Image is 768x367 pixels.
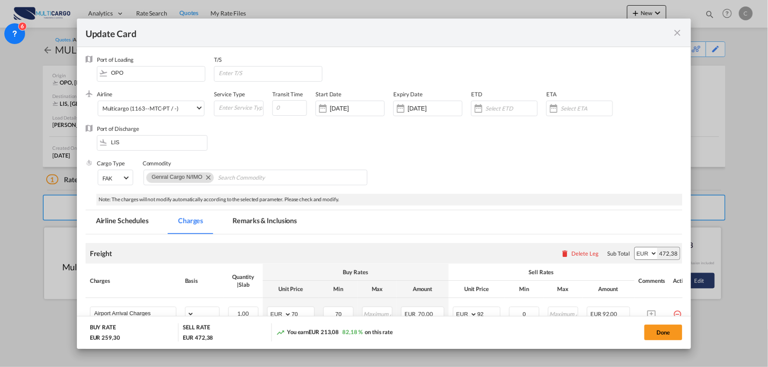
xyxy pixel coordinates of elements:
[168,210,214,234] md-tab-item: Charges
[228,273,258,288] div: Quantity | Slab
[90,334,120,342] div: EUR 259,30
[101,136,207,149] input: Enter Port of Discharge
[453,268,630,276] div: Sell Rates
[97,91,112,98] label: Airline
[185,277,220,285] div: Basis
[657,247,680,259] div: 472,38
[549,307,578,320] input: Maximum Amount
[363,307,392,320] input: Maximum Amount
[218,101,264,114] input: Enter Service Type
[90,277,176,285] div: Charges
[672,28,682,38] md-icon: icon-close fg-AAA8AD m-0 pointer
[86,159,92,166] img: cargo.png
[267,268,444,276] div: Buy Rates
[97,56,134,63] label: Port of Loading
[342,329,363,335] span: 82,18 %
[218,171,297,185] input: Search Commodity
[222,210,307,234] md-tab-item: Remarks & Inclusions
[471,91,482,98] label: ETD
[77,19,692,349] md-dialog: Update Card Port ...
[397,281,449,297] th: Amount
[315,91,341,98] label: Start Date
[201,173,214,181] button: Remove Genral Cargo N/IMO
[544,281,583,297] th: Max
[98,101,204,116] md-select: Select Airline: Multicargo (1163--MTC-PT / -)
[218,66,322,79] input: Enter T/S
[393,91,423,98] label: Expiry Date
[561,250,599,257] button: Delete Leg
[561,249,570,258] md-icon: icon-delete
[561,105,612,112] input: Select ETA
[583,281,634,297] th: Amount
[152,173,204,181] div: Genral Cargo N/IMO. Press delete to remove this chip.
[94,307,176,320] input: Charge Name
[309,329,339,335] span: EUR 213,08
[418,310,433,317] span: 70,00
[97,160,125,167] label: Cargo Type
[214,91,245,98] label: Service Type
[669,264,698,297] th: Action
[237,310,249,317] span: 1,00
[510,307,539,320] input: Minimum Amount
[101,66,205,79] input: Enter Port of Loading
[143,170,367,185] md-chips-wrap: Chips container. Use arrow keys to select chips.
[478,307,500,320] input: 92
[324,307,353,320] input: Minimum Amount
[90,249,112,258] div: Freight
[330,105,384,112] input: Start Date
[97,125,139,132] label: Port of Discharge
[183,323,210,333] div: SELL RATE
[292,307,314,320] input: 70
[546,91,557,98] label: ETA
[272,100,307,116] input: 0
[634,264,669,297] th: Comments
[272,91,303,98] label: Transit Time
[102,105,178,112] div: Multicargo (1163--MTC-PT / -)
[102,175,113,182] div: FAK
[449,281,505,297] th: Unit Price
[644,325,682,340] button: Done
[485,105,537,112] input: Select ETD
[276,328,285,337] md-icon: icon-trending-up
[86,210,316,234] md-pagination-wrapper: Use the left and right arrow keys to navigate between tabs
[591,310,602,317] span: EUR
[673,307,682,315] md-icon: icon-minus-circle-outline red-400-fg pt-7
[276,328,393,337] div: You earn on this rate
[86,210,159,234] md-tab-item: Airline Schedules
[90,307,176,320] md-input-container: Airport Arrival Charges
[86,27,672,38] div: Update Card
[152,174,202,180] span: Genral Cargo N/IMO
[90,323,116,333] div: BUY RATE
[405,310,417,317] span: EUR
[505,281,544,297] th: Min
[602,310,618,317] span: 92,00
[214,56,222,63] label: T/S
[185,307,194,321] select: per_bl
[608,250,630,257] div: Sub Total
[263,281,319,297] th: Unit Price
[319,281,358,297] th: Min
[408,105,462,112] input: Expiry Date
[358,281,397,297] th: Max
[96,194,683,206] div: Note: The charges will not modify automatically according to the selected parameter. Please check...
[572,250,599,257] div: Delete Leg
[98,170,133,185] md-select: Select Cargo type: FAK
[143,160,171,167] label: Commodity
[183,334,213,342] div: EUR 472,38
